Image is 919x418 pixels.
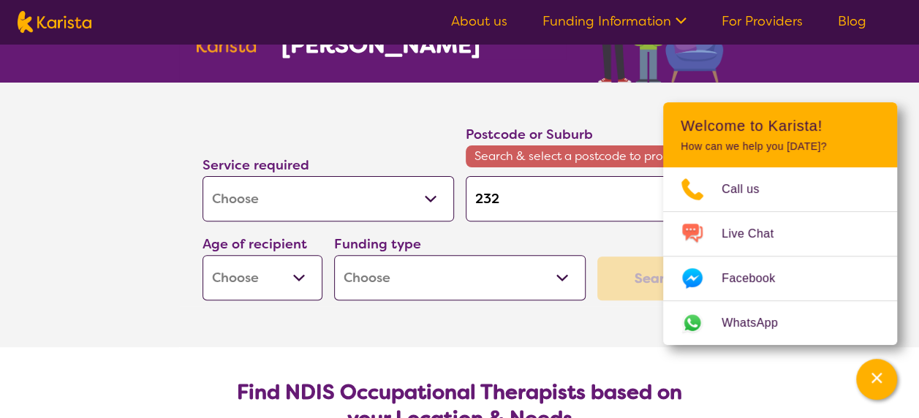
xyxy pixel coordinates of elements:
p: How can we help you [DATE]? [681,140,880,153]
a: Funding Information [542,12,687,30]
label: Age of recipient [203,235,307,253]
span: Call us [722,178,777,200]
span: Search & select a postcode to proceed [466,145,717,167]
h2: Welcome to Karista! [681,117,880,134]
div: Channel Menu [663,102,897,345]
a: For Providers [722,12,803,30]
input: Type [466,176,717,221]
label: Postcode or Suburb [466,126,593,143]
a: Web link opens in a new tab. [663,301,897,345]
span: WhatsApp [722,312,795,334]
a: Blog [838,12,866,30]
label: Service required [203,156,309,174]
img: Karista logo [18,11,91,33]
span: Facebook [722,267,793,289]
button: Channel Menu [856,359,897,400]
a: About us [451,12,507,30]
span: Live Chat [722,223,791,245]
label: Funding type [334,235,421,253]
ul: Choose channel [663,167,897,345]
